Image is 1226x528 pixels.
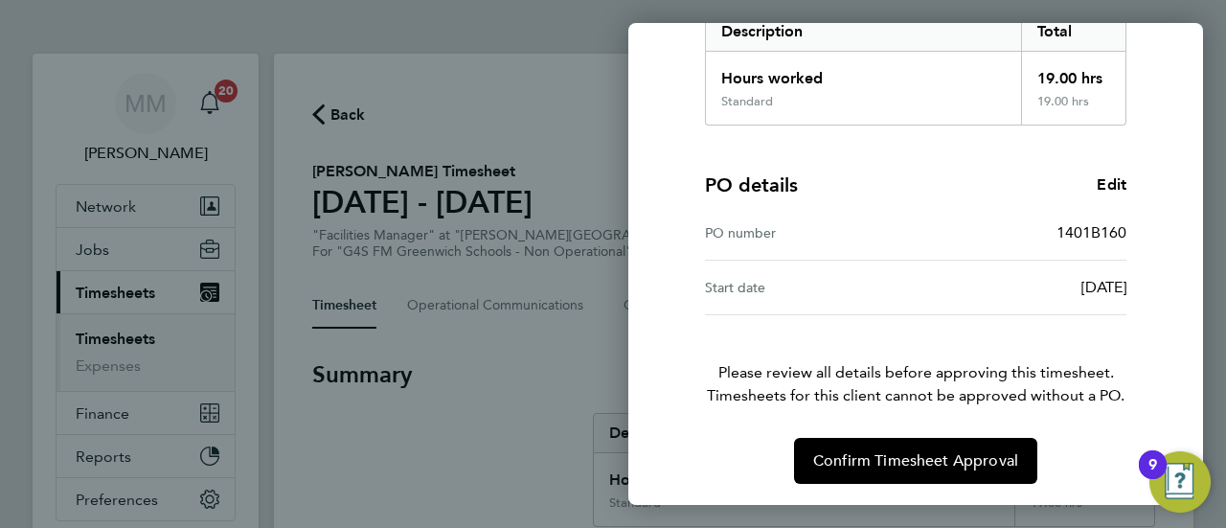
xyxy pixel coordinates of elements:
[1021,94,1126,125] div: 19.00 hrs
[794,438,1037,484] button: Confirm Timesheet Approval
[705,276,916,299] div: Start date
[1021,52,1126,94] div: 19.00 hrs
[1021,12,1126,51] div: Total
[705,11,1126,126] div: Summary of 15 - 21 Sep 2025
[1149,451,1211,513] button: Open Resource Center, 9 new notifications
[682,384,1149,407] span: Timesheets for this client cannot be approved without a PO.
[1097,173,1126,196] a: Edit
[705,221,916,244] div: PO number
[1097,175,1126,194] span: Edit
[706,52,1021,94] div: Hours worked
[1148,465,1157,490] div: 9
[706,12,1021,51] div: Description
[1056,223,1126,241] span: 1401B160
[916,276,1126,299] div: [DATE]
[682,315,1149,407] p: Please review all details before approving this timesheet.
[721,94,773,109] div: Standard
[813,451,1018,471] span: Confirm Timesheet Approval
[705,172,798,198] h4: PO details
